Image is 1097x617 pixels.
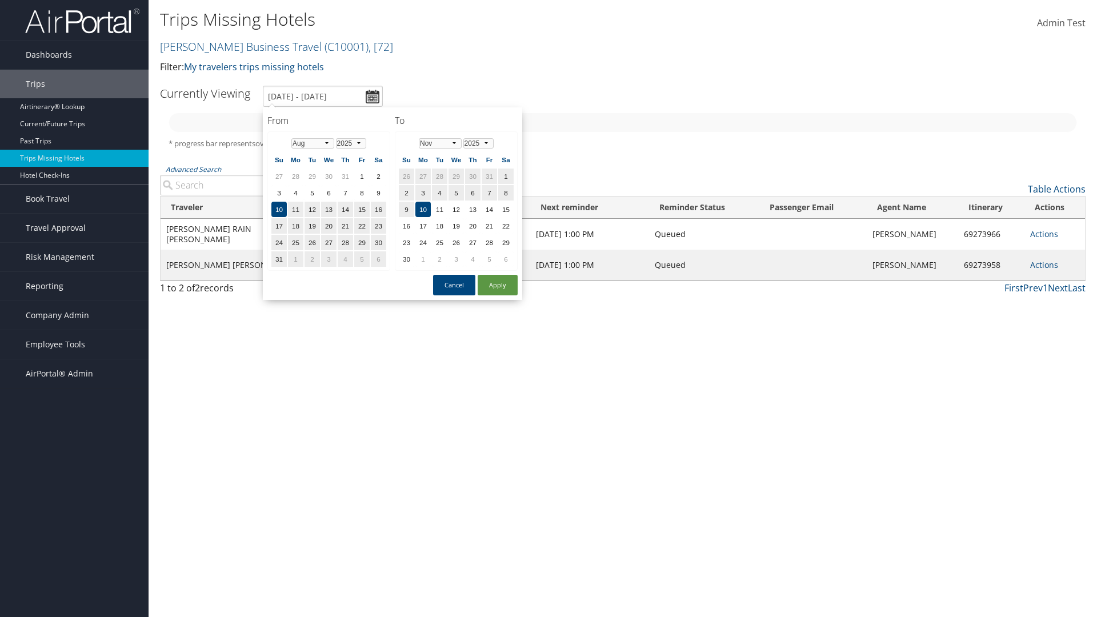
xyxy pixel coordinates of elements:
td: 1 [288,251,303,267]
td: 30 [399,251,414,267]
a: Actions [1030,229,1058,239]
td: 6 [321,185,337,201]
h5: * progress bar represents overnights covered for the selected time period. [169,138,1077,149]
th: Itinerary [958,197,1024,219]
span: 2 [195,282,200,294]
th: Next reminder [530,197,649,219]
td: 12 [305,202,320,217]
td: 8 [354,185,370,201]
th: Su [399,152,414,167]
h4: From [267,114,390,127]
td: 1 [498,169,514,184]
td: 7 [482,185,497,201]
td: 25 [432,235,447,250]
span: Admin Test [1037,17,1086,29]
th: We [321,152,337,167]
td: 2 [399,185,414,201]
td: 15 [354,202,370,217]
td: 26 [305,235,320,250]
td: 23 [399,235,414,250]
td: 7 [338,185,353,201]
td: 24 [415,235,431,250]
a: Next [1048,282,1068,294]
td: 16 [371,202,386,217]
td: 2 [371,169,386,184]
td: 11 [288,202,303,217]
td: 69273966 [958,219,1024,250]
td: 9 [399,202,414,217]
td: 28 [288,169,303,184]
td: 17 [271,218,287,234]
th: Sa [371,152,386,167]
td: 31 [338,169,353,184]
th: Su [271,152,287,167]
td: 16 [399,218,414,234]
a: My travelers trips missing hotels [184,61,324,73]
td: 29 [449,169,464,184]
td: 15 [498,202,514,217]
a: First [1004,282,1023,294]
th: Traveler: activate to sort column ascending [161,197,307,219]
td: 13 [465,202,481,217]
th: Sa [498,152,514,167]
a: Actions [1030,259,1058,270]
td: 26 [449,235,464,250]
span: Reporting [26,272,63,301]
td: 3 [449,251,464,267]
td: 4 [338,251,353,267]
td: Queued [649,219,759,250]
td: 27 [415,169,431,184]
td: 14 [338,202,353,217]
span: Risk Management [26,243,94,271]
td: 27 [271,169,287,184]
td: 22 [498,218,514,234]
td: 30 [465,169,481,184]
td: [PERSON_NAME] RAIN [PERSON_NAME] [161,219,307,250]
td: 31 [482,169,497,184]
td: 2 [305,251,320,267]
img: airportal-logo.png [25,7,139,34]
td: 28 [482,235,497,250]
td: 6 [371,251,386,267]
th: Mo [288,152,303,167]
td: 10 [271,202,287,217]
td: 21 [482,218,497,234]
td: 12 [449,202,464,217]
input: Advanced Search [160,175,379,195]
button: Cancel [433,275,475,295]
span: Book Travel [26,185,70,213]
a: Last [1068,282,1086,294]
td: 3 [321,251,337,267]
td: 26 [399,169,414,184]
span: AirPortal® Admin [26,359,93,388]
td: 14 [482,202,497,217]
th: Fr [482,152,497,167]
td: 5 [482,251,497,267]
th: Tu [305,152,320,167]
td: 19 [449,218,464,234]
th: Agent Name [867,197,958,219]
a: [PERSON_NAME] Business Travel [160,39,393,54]
a: 1 [1043,282,1048,294]
td: 4 [288,185,303,201]
td: 20 [321,218,337,234]
td: 19 [305,218,320,234]
td: 17 [415,218,431,234]
span: Trips [26,70,45,98]
a: Table Actions [1028,183,1086,195]
td: 69273958 [958,250,1024,281]
th: Actions [1024,197,1085,219]
th: Mo [415,152,431,167]
th: We [449,152,464,167]
td: 18 [288,218,303,234]
div: 1 to 2 of records [160,281,379,301]
td: 29 [305,169,320,184]
td: 5 [449,185,464,201]
td: 10 [415,202,431,217]
td: 29 [498,235,514,250]
td: [PERSON_NAME] [PERSON_NAME] [161,250,307,281]
td: 3 [415,185,431,201]
td: 25 [288,235,303,250]
td: 9 [371,185,386,201]
td: 13 [321,202,337,217]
